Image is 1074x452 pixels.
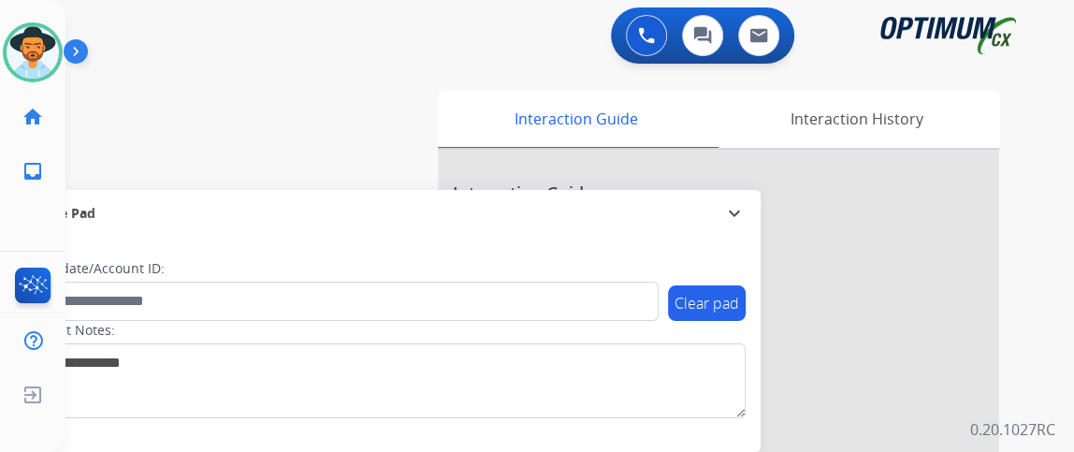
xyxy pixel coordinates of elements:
[22,160,44,182] mat-icon: inbox
[22,106,44,128] mat-icon: home
[438,90,714,148] div: Interaction Guide
[668,285,746,321] button: Clear pad
[723,202,746,225] mat-icon: expand_more
[714,90,999,148] div: Interaction History
[23,321,115,340] label: Contact Notes:
[24,259,165,278] label: Candidate/Account ID:
[970,418,1055,441] p: 0.20.1027RC
[7,26,59,79] img: avatar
